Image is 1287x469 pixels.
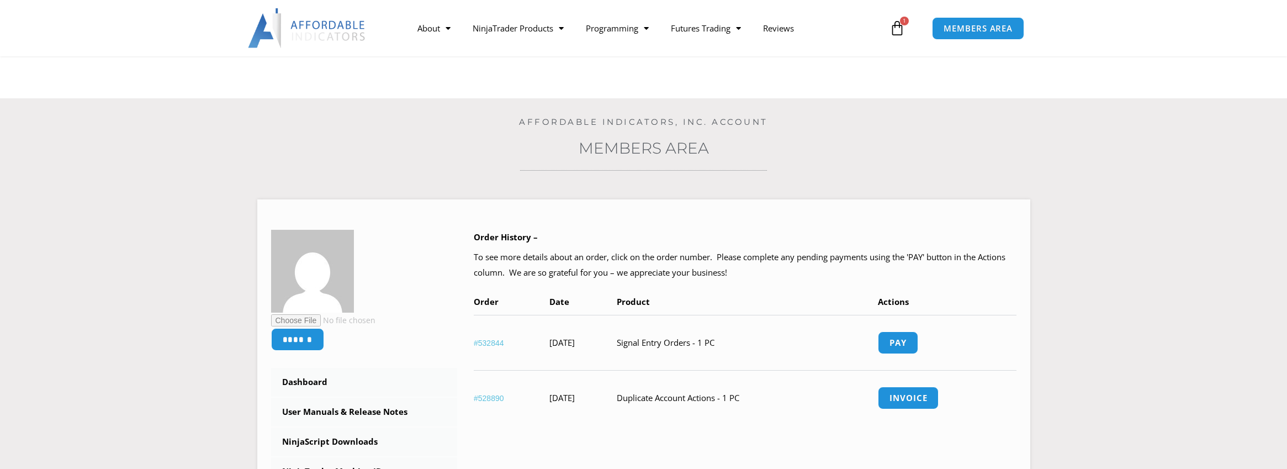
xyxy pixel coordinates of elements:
[474,250,1016,281] p: To see more details about an order, click on the order number. Please complete any pending paymen...
[944,24,1013,33] span: MEMBERS AREA
[617,296,650,307] span: Product
[932,17,1024,40] a: MEMBERS AREA
[900,17,909,25] span: 1
[474,231,538,243] b: Order History –
[519,117,768,127] a: Affordable Indicators, Inc. Account
[474,394,504,403] a: View order number 528890
[878,387,939,409] a: Invoice order number 528890
[549,392,575,403] time: [DATE]
[271,428,458,456] a: NinjaScript Downloads
[575,15,660,41] a: Programming
[549,337,575,348] time: [DATE]
[752,15,805,41] a: Reviews
[474,296,499,307] span: Order
[406,15,462,41] a: About
[271,230,354,313] img: 6a77f1cb8eab9a104d3670f68551ad9b89822851f393040af3207301672f12bf
[660,15,752,41] a: Futures Trading
[617,315,878,370] td: Signal Entry Orders - 1 PC
[873,12,921,44] a: 1
[474,339,504,347] a: View order number 532844
[406,15,887,41] nav: Menu
[248,8,367,48] img: LogoAI | Affordable Indicators – NinjaTrader
[878,296,909,307] span: Actions
[549,296,569,307] span: Date
[271,398,458,426] a: User Manuals & Release Notes
[878,331,918,354] a: Pay for order 532844
[271,368,458,397] a: Dashboard
[462,15,575,41] a: NinjaTrader Products
[579,139,709,157] a: Members Area
[617,370,878,425] td: Duplicate Account Actions - 1 PC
